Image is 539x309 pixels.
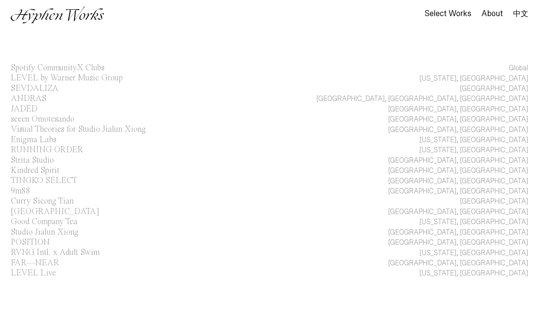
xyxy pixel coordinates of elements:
div: [GEOGRAPHIC_DATA], [GEOGRAPHIC_DATA] [388,114,528,124]
div: [GEOGRAPHIC_DATA] [11,207,99,216]
div: [GEOGRAPHIC_DATA], [GEOGRAPHIC_DATA] [388,166,528,176]
div: [US_STATE], [GEOGRAPHIC_DATA] [420,217,528,227]
div: [US_STATE], [GEOGRAPHIC_DATA] [420,145,528,155]
div: [GEOGRAPHIC_DATA], [GEOGRAPHIC_DATA] [388,207,528,217]
div: Visual Theories for Studio Jialun Xiong [11,125,146,134]
div: 9m88 [11,187,30,195]
div: Spotify CommunityX Clubs [11,64,104,72]
div: FAR—NEAR [11,259,59,267]
div: ANDRAS [11,94,46,103]
a: 中文 [513,10,528,17]
div: JADED [11,105,38,113]
div: TINGKO SELECT [11,176,77,185]
a: About [481,10,503,17]
div: Studio Jialun Xiong [11,228,78,236]
div: [GEOGRAPHIC_DATA] [460,196,528,206]
div: RVNG Intl. x Adult Swim [11,248,100,257]
div: LEVEL by Warner Music Group [11,74,123,82]
div: Good Company Tea [11,218,77,226]
div: [GEOGRAPHIC_DATA], [GEOGRAPHIC_DATA] [388,125,528,135]
img: Hyphen Works [11,6,104,23]
a: Select Works [425,10,471,17]
div: [US_STATE], [GEOGRAPHIC_DATA] [420,73,528,84]
div: Kindred Spirit [11,166,59,175]
div: LEVEL Live [11,269,56,277]
div: [GEOGRAPHIC_DATA], [GEOGRAPHIC_DATA], [GEOGRAPHIC_DATA] [316,94,528,104]
div: Select Works [425,9,471,18]
div: POSITION [11,238,50,247]
div: [GEOGRAPHIC_DATA], [GEOGRAPHIC_DATA] [388,176,528,186]
div: [GEOGRAPHIC_DATA], [GEOGRAPHIC_DATA] [388,104,528,114]
div: [US_STATE], [GEOGRAPHIC_DATA] [420,248,528,258]
div: [GEOGRAPHIC_DATA], [GEOGRAPHIC_DATA] [388,237,528,248]
div: [GEOGRAPHIC_DATA], [GEOGRAPHIC_DATA] [388,258,528,268]
div: [GEOGRAPHIC_DATA], [GEOGRAPHIC_DATA] [388,227,528,237]
div: About [481,9,503,18]
div: Global [509,63,528,73]
div: RUNNING ORDER [11,146,83,154]
div: Enigma Labs [11,136,56,144]
div: SEVDALIZA [11,84,58,93]
div: [GEOGRAPHIC_DATA], [GEOGRAPHIC_DATA] [388,186,528,196]
div: [GEOGRAPHIC_DATA], [GEOGRAPHIC_DATA] [388,155,528,166]
div: [US_STATE], [GEOGRAPHIC_DATA] [420,268,528,278]
div: Curry Sicong Tian [11,197,74,205]
div: [GEOGRAPHIC_DATA] [460,84,528,94]
div: Strita Studio [11,156,54,165]
div: seeen Omotesando [11,115,74,123]
div: [US_STATE], [GEOGRAPHIC_DATA] [420,135,528,145]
